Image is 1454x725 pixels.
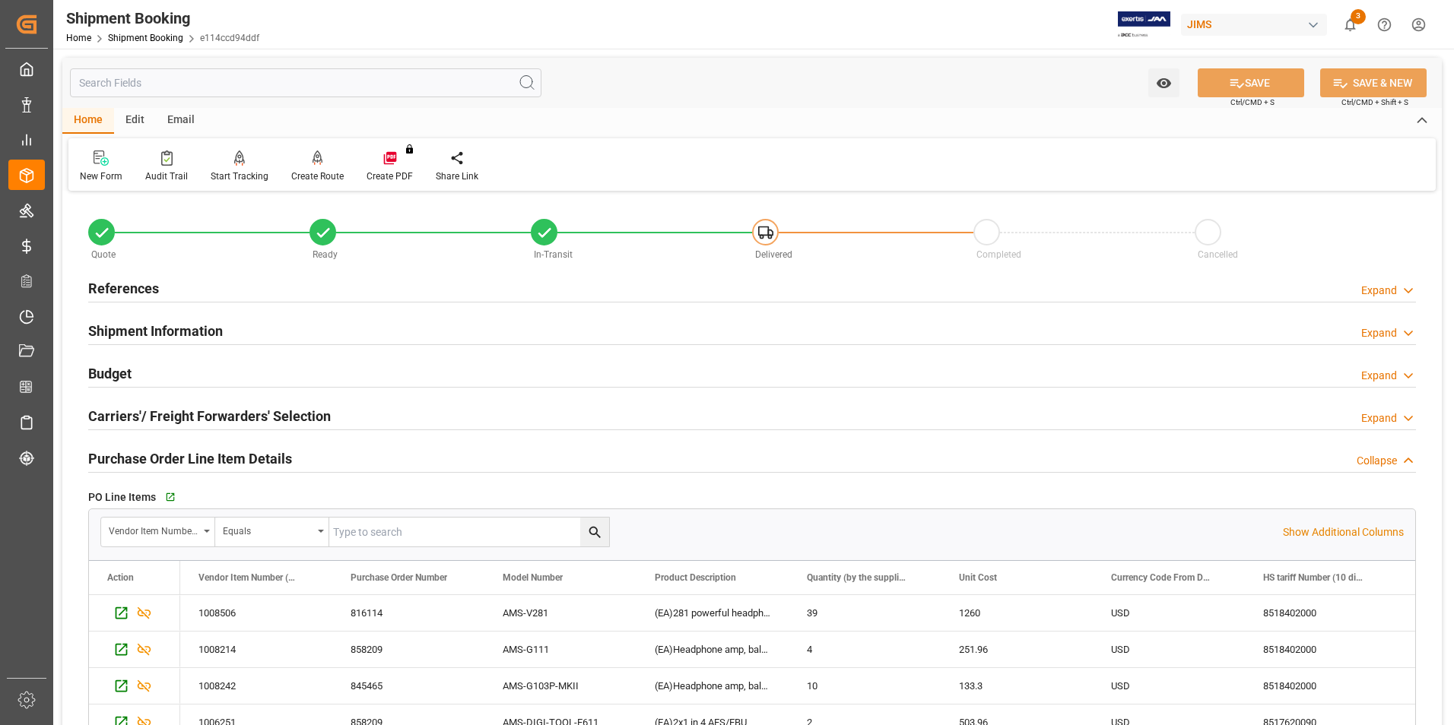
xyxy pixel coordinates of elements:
[1198,249,1238,260] span: Cancelled
[80,169,122,183] div: New Form
[180,632,332,667] div: 1008214
[1181,10,1333,39] button: JIMS
[941,668,1093,704] div: 133.3
[88,278,159,299] h2: References
[89,632,180,668] div: Press SPACE to select this row.
[1351,9,1366,24] span: 3
[1148,68,1179,97] button: open menu
[88,489,156,505] span: PO Line Items
[332,668,484,704] div: 845465
[1093,595,1245,631] div: USD
[108,33,183,43] a: Shipment Booking
[1245,668,1397,704] div: 8518402000
[145,169,188,183] div: Audit Trail
[1181,14,1327,36] div: JIMS
[534,249,573,260] span: In-Transit
[1361,283,1397,299] div: Expand
[484,632,637,667] div: AMS-G111
[637,668,789,704] div: (EA)Headphone amp, balanced
[156,108,206,134] div: Email
[180,595,332,631] div: 1008506
[503,572,563,583] span: Model Number
[1093,632,1245,667] div: USD
[329,518,609,546] input: Type to search
[1198,68,1304,97] button: SAVE
[755,249,792,260] span: Delivered
[1093,668,1245,704] div: USD
[332,595,484,631] div: 816114
[941,632,1093,667] div: 251.96
[789,668,941,704] div: 10
[180,668,332,704] div: 1008242
[88,321,223,341] h2: Shipment Information
[91,249,116,260] span: Quote
[211,169,268,183] div: Start Tracking
[1118,11,1170,38] img: Exertis%20JAM%20-%20Email%20Logo.jpg_1722504956.jpg
[959,572,997,583] span: Unit Cost
[223,521,313,538] div: Equals
[637,632,789,667] div: (EA)Headphone amp, balanced
[1333,8,1367,42] button: show 3 new notifications
[70,68,541,97] input: Search Fields
[332,632,484,667] div: 858209
[976,249,1021,260] span: Completed
[1361,368,1397,384] div: Expand
[351,572,447,583] span: Purchase Order Number
[1245,595,1397,631] div: 8518402000
[1341,97,1408,108] span: Ctrl/CMD + Shift + S
[114,108,156,134] div: Edit
[484,668,637,704] div: AMS-G103P-MKII
[1361,325,1397,341] div: Expand
[1245,632,1397,667] div: 8518402000
[807,572,909,583] span: Quantity (by the supplier)
[580,518,609,546] button: search button
[1367,8,1402,42] button: Help Center
[107,572,134,583] div: Action
[88,406,331,426] h2: Carriers'/ Freight Forwarders' Selection
[66,7,259,30] div: Shipment Booking
[941,595,1093,631] div: 1260
[291,169,344,183] div: Create Route
[637,595,789,631] div: (EA)281 powerful headphone Amp
[101,518,215,546] button: open menu
[1230,97,1275,108] span: Ctrl/CMD + S
[88,363,132,384] h2: Budget
[89,668,180,704] div: Press SPACE to select this row.
[1361,410,1397,426] div: Expand
[789,595,941,631] div: 39
[436,169,478,183] div: Share Link
[789,632,941,667] div: 4
[89,595,180,632] div: Press SPACE to select this row.
[1357,453,1397,469] div: Collapse
[313,249,338,260] span: Ready
[109,521,198,538] div: Vendor Item Number (By The Supplier)
[484,595,637,631] div: AMS-V281
[62,108,114,134] div: Home
[88,448,292,469] h2: Purchase Order Line Item Details
[215,518,329,546] button: open menu
[1263,572,1365,583] span: HS tariff Number (10 digit classification code)
[1111,572,1213,583] span: Currency Code From Detail
[655,572,736,583] span: Product Description
[1320,68,1427,97] button: SAVE & NEW
[198,572,300,583] span: Vendor Item Number (By The Supplier)
[1283,524,1404,540] p: Show Additional Columns
[66,33,91,43] a: Home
